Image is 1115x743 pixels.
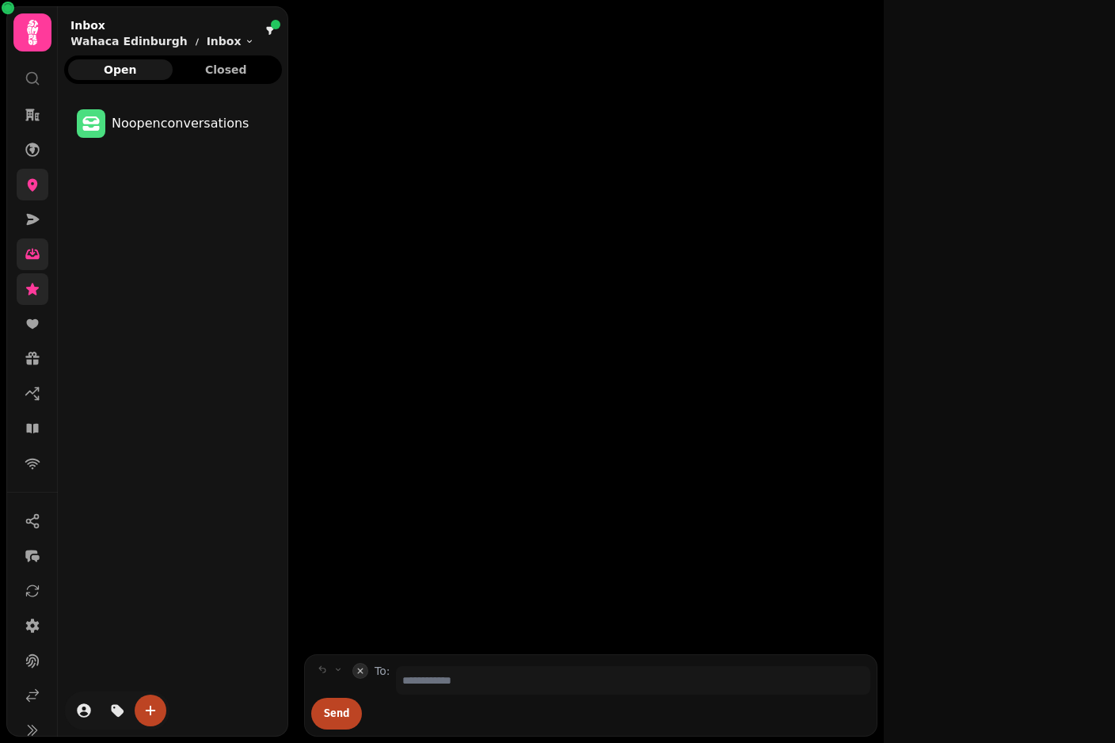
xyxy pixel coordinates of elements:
[187,64,266,75] span: Closed
[81,64,160,75] span: Open
[70,17,254,33] h2: Inbox
[352,663,368,679] button: collapse
[324,708,349,719] span: Send
[101,695,133,726] button: tag-thread
[135,695,166,726] button: create-convo
[68,59,173,80] button: Open
[207,33,254,49] button: Inbox
[70,33,188,49] p: Wahaca Edinburgh
[261,21,280,40] button: filter
[375,663,390,695] label: To:
[112,114,249,133] p: No open conversations
[311,698,362,730] button: Send
[174,59,279,80] button: Closed
[70,33,254,49] nav: breadcrumb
